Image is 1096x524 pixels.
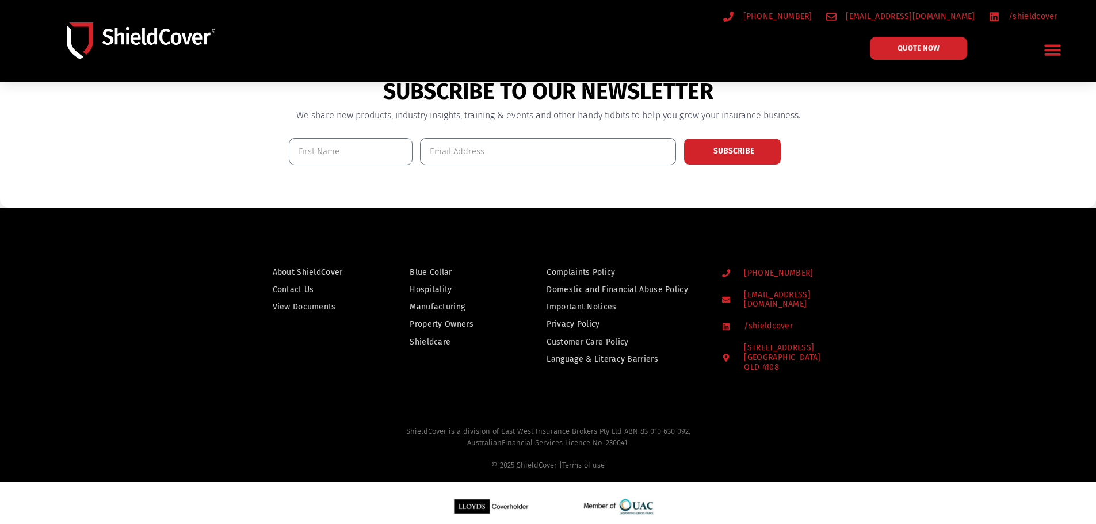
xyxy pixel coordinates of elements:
input: Email Address [420,138,676,165]
span: Blue Collar [410,265,452,280]
img: Shield-Cover-Underwriting-Australia-logo-full [67,22,215,59]
span: [STREET_ADDRESS] [741,343,820,372]
span: [PHONE_NUMBER] [741,269,813,278]
a: About ShieldCover [273,265,361,280]
a: Manufacturing [410,300,497,314]
a: Contact Us [273,282,361,297]
h2: SUBSCRIBE TO OUR NEWSLETTER [289,78,808,105]
a: [PHONE_NUMBER] [722,269,863,278]
div: Menu Toggle [1040,36,1067,63]
span: Contact Us [273,282,314,297]
span: Important Notices [547,300,616,314]
span: Customer Care Policy [547,335,628,349]
a: Property Owners [410,317,497,331]
span: [EMAIL_ADDRESS][DOMAIN_NAME] [843,9,975,24]
div: [GEOGRAPHIC_DATA] [744,353,820,373]
a: Terms of use [562,461,605,469]
span: [PHONE_NUMBER] [740,9,812,24]
span: /shieldcover [741,322,793,331]
a: Domestic and Financial Abuse Policy [547,282,700,297]
a: QUOTE NOW [870,37,967,60]
a: Blue Collar [410,265,497,280]
a: /shieldcover [722,322,863,331]
span: View Documents [273,300,336,314]
a: Language & Literacy Barriers [547,352,700,366]
a: Shieldcare [410,335,497,349]
input: First Name [289,138,413,165]
a: [EMAIL_ADDRESS][DOMAIN_NAME] [722,290,863,310]
span: Shieldcare [410,335,450,349]
h2: ShieldCover is a division of East West Insurance Brokers Pty Ltd ABN 83 010 630 092, [20,426,1076,471]
span: /shieldcover [1006,9,1057,24]
span: Complaints Policy [547,265,615,280]
span: About ShieldCover [273,265,343,280]
a: Privacy Policy [547,317,700,331]
a: Complaints Policy [547,265,700,280]
button: SUBSCRIBE [683,138,781,165]
span: Financial Services Licence No. 230041. [502,438,629,447]
span: [EMAIL_ADDRESS][DOMAIN_NAME] [741,290,862,310]
span: Domestic and Financial Abuse Policy [547,282,688,297]
span: Privacy Policy [547,317,599,331]
span: Property Owners [410,317,473,331]
a: Hospitality [410,282,497,297]
a: Important Notices [547,300,700,314]
span: Hospitality [410,282,452,297]
a: [EMAIL_ADDRESS][DOMAIN_NAME] [826,9,975,24]
div: QLD 4108 [744,363,820,373]
a: Customer Care Policy [547,335,700,349]
div: Australian [20,437,1076,471]
a: [PHONE_NUMBER] [723,9,812,24]
span: Manufacturing [410,300,465,314]
div: © 2025 ShieldCover | [20,460,1076,471]
a: /shieldcover [989,9,1057,24]
span: Language & Literacy Barriers [547,352,658,366]
span: SUBSCRIBE [713,147,754,155]
iframe: LiveChat chat widget [870,113,1096,524]
h3: We share new products, industry insights, training & events and other handy tidbits to help you g... [289,111,808,120]
span: QUOTE NOW [898,44,940,52]
a: View Documents [273,300,361,314]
